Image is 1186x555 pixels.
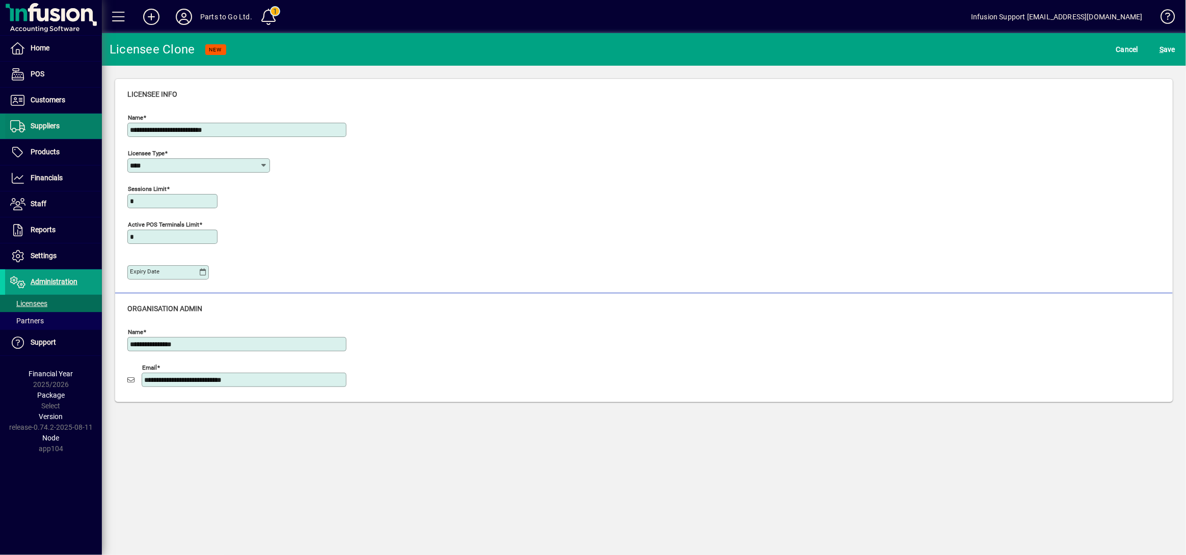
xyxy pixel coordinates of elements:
[130,268,159,275] mat-label: Expiry date
[10,299,47,308] span: Licensees
[5,330,102,355] a: Support
[1114,40,1141,59] button: Cancel
[209,46,222,53] span: NEW
[39,412,63,421] span: Version
[135,8,168,26] button: Add
[128,328,143,336] mat-label: Name
[31,96,65,104] span: Customers
[10,317,44,325] span: Partners
[1160,41,1175,58] span: ave
[31,200,46,208] span: Staff
[31,44,49,52] span: Home
[128,114,143,121] mat-label: Name
[5,243,102,269] a: Settings
[37,391,65,399] span: Package
[31,70,44,78] span: POS
[31,252,57,260] span: Settings
[5,88,102,113] a: Customers
[31,122,60,130] span: Suppliers
[1157,40,1178,59] button: Save
[5,62,102,87] a: POS
[5,312,102,329] a: Partners
[5,217,102,243] a: Reports
[168,8,200,26] button: Profile
[128,150,165,157] mat-label: Licensee Type
[31,226,56,234] span: Reports
[110,41,195,58] div: Licensee Clone
[5,114,102,139] a: Suppliers
[1153,2,1173,35] a: Knowledge Base
[5,165,102,191] a: Financials
[43,434,60,442] span: Node
[200,9,252,25] div: Parts to Go Ltd.
[5,191,102,217] a: Staff
[5,140,102,165] a: Products
[31,338,56,346] span: Support
[128,185,167,192] mat-label: Sessions Limit
[127,304,202,313] span: Organisation Admin
[127,90,177,98] span: Licensee Info
[31,174,63,182] span: Financials
[1160,45,1164,53] span: S
[5,36,102,61] a: Home
[31,148,60,156] span: Products
[29,370,73,378] span: Financial Year
[142,364,157,371] mat-label: Email
[31,277,77,286] span: Administration
[1116,41,1139,58] span: Cancel
[5,295,102,312] a: Licensees
[971,9,1143,25] div: Infusion Support [EMAIL_ADDRESS][DOMAIN_NAME]
[128,221,199,228] mat-label: Active POS Terminals Limit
